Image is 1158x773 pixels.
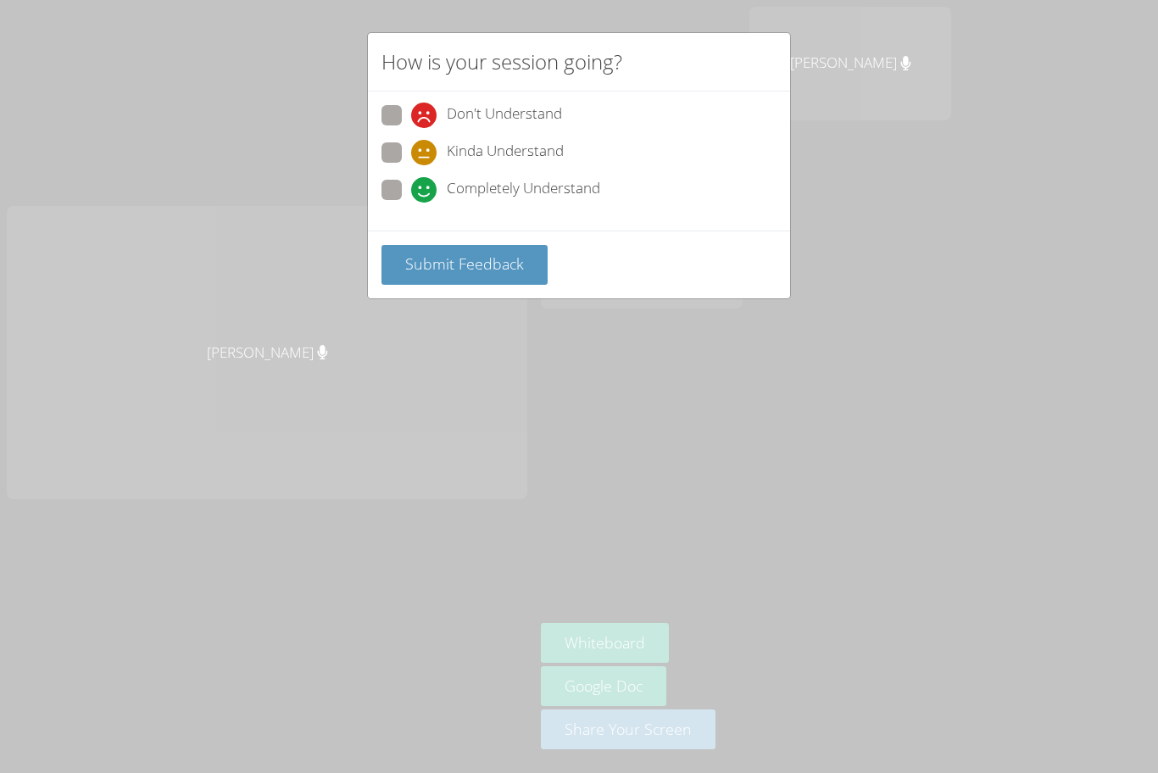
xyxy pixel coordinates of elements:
span: Don't Understand [447,103,562,128]
span: Completely Understand [447,177,600,203]
span: Submit Feedback [405,253,524,274]
button: Submit Feedback [381,245,548,285]
h2: How is your session going? [381,47,622,77]
span: Kinda Understand [447,140,564,165]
